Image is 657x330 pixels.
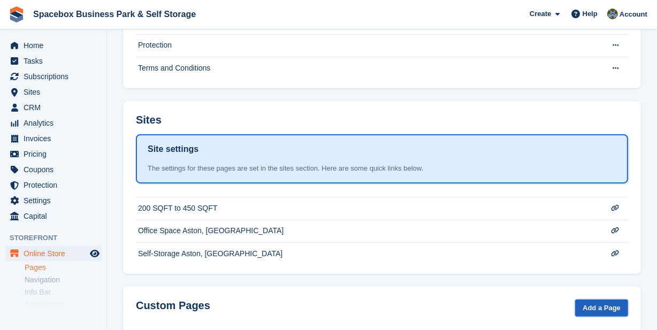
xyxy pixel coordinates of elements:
[10,233,106,243] span: Storefront
[5,193,101,208] a: menu
[24,147,88,162] span: Pricing
[24,193,88,208] span: Settings
[25,287,101,297] a: Info Bar
[148,163,616,174] div: The settings for these pages are set in the sites section. Here are some quick links below.
[5,85,101,99] a: menu
[24,100,88,115] span: CRM
[24,116,88,131] span: Analytics
[25,263,101,273] a: Pages
[29,5,200,23] a: Spacebox Business Park & Self Storage
[5,178,101,193] a: menu
[136,57,603,80] td: Terms and Conditions
[5,131,101,146] a: menu
[24,69,88,84] span: Subscriptions
[25,275,101,285] a: Navigation
[148,143,198,156] h1: Site settings
[136,34,603,57] td: Protection
[24,178,88,193] span: Protection
[5,246,101,261] a: menu
[9,6,25,22] img: stora-icon-8386f47178a22dfd0bd8f6a31ec36ba5ce8667c1dd55bd0f319d3a0aa187defe.svg
[5,69,101,84] a: menu
[24,53,88,68] span: Tasks
[136,197,603,220] td: 200 SQFT to 450 SQFT
[620,9,647,20] span: Account
[24,162,88,177] span: Coupons
[5,100,101,115] a: menu
[25,300,101,310] a: Appearance
[24,85,88,99] span: Sites
[136,300,210,312] h2: Custom Pages
[583,9,598,19] span: Help
[136,243,603,265] td: Self-Storage Aston, [GEOGRAPHIC_DATA]
[607,9,618,19] img: sahil
[24,38,88,53] span: Home
[530,9,551,19] span: Create
[5,209,101,224] a: menu
[575,300,628,317] a: Add a Page
[5,53,101,68] a: menu
[5,38,101,53] a: menu
[136,220,603,243] td: Office Space Aston, [GEOGRAPHIC_DATA]
[88,247,101,260] a: Preview store
[136,114,162,126] h2: Sites
[24,246,88,261] span: Online Store
[5,162,101,177] a: menu
[24,131,88,146] span: Invoices
[5,116,101,131] a: menu
[24,209,88,224] span: Capital
[5,147,101,162] a: menu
